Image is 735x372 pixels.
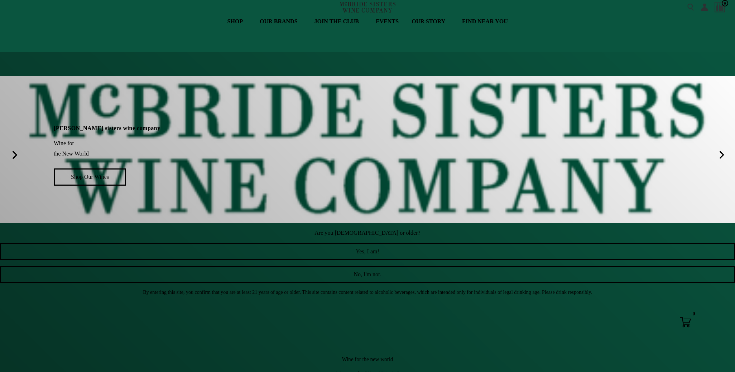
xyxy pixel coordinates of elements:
[54,151,61,157] span: the
[314,17,359,26] span: JOIN THE CLUB
[255,14,306,29] a: OUR BRANDS
[54,125,681,132] h6: [PERSON_NAME] sisters wine company
[54,140,66,146] span: Wine
[227,17,243,26] span: SHOP
[58,172,121,182] span: Shop Our Wines
[462,17,508,26] span: FIND NEAR YOU
[457,14,513,29] a: FIND NEAR YOU
[67,140,74,146] span: for
[689,310,698,319] div: 0
[105,357,630,362] h6: Wine for the new world
[407,14,454,29] a: OUR STORY
[714,148,728,162] button: Next
[371,14,403,29] a: EVENTS
[376,17,399,26] span: EVENTS
[412,17,445,26] span: OUR STORY
[54,168,126,186] a: Shop Our Wines
[10,4,35,11] button: Mobile Menu Trigger
[309,14,367,29] a: JOIN THE CLUB
[260,17,298,26] span: OUR BRANDS
[62,151,73,157] span: New
[7,148,21,162] button: Previous
[75,151,89,157] span: World
[222,14,251,29] a: SHOP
